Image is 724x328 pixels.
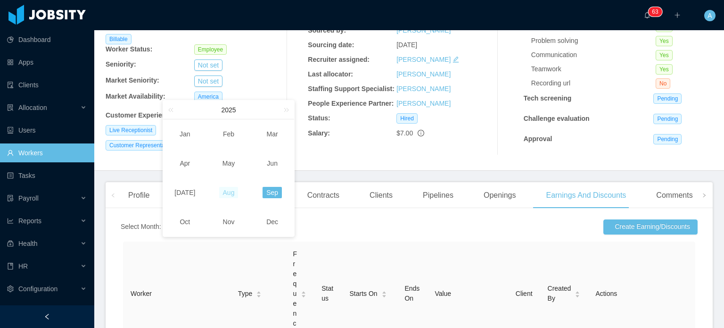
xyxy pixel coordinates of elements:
[575,290,580,293] i: icon: caret-up
[18,104,47,111] span: Allocation
[301,290,306,293] i: icon: caret-up
[18,217,41,225] span: Reports
[121,222,161,232] div: Select Month:
[655,7,658,17] p: 3
[531,64,656,74] div: Teamwork
[106,140,177,151] span: Customer Representative
[219,187,239,198] a: Aug
[106,111,176,119] b: Customer Experience :
[396,113,418,124] span: Hired
[219,216,239,227] a: Nov
[106,60,136,68] b: Seniority:
[435,290,451,297] span: Value
[207,178,251,207] td: Aug
[7,195,14,202] i: icon: file-protect
[106,45,152,53] b: Worker Status:
[18,285,58,293] span: Configuration
[131,290,152,297] span: Worker
[396,129,413,137] span: $7.00
[653,93,682,104] span: Pending
[362,182,400,209] div: Clients
[263,216,282,227] a: Dec
[524,135,552,143] strong: Approval
[656,64,673,75] span: Yes
[516,290,533,297] span: Client
[163,119,207,149] td: Jan
[7,76,87,94] a: icon: auditClients
[396,85,451,93] a: [PERSON_NAME]
[575,290,580,296] div: Sort
[106,125,156,135] span: Live Receptionist
[250,119,294,149] td: Mar
[308,70,353,78] b: Last allocator:
[404,285,420,302] span: Ends On
[396,100,451,107] a: [PERSON_NAME]
[263,128,282,140] a: Mar
[301,290,306,296] div: Sort
[18,194,39,202] span: Payroll
[531,78,656,88] div: Recording url
[250,207,294,236] td: Dec
[308,85,395,93] b: Staffing Support Specialist:
[263,187,282,198] a: Sep
[418,130,424,136] span: info-circle
[300,182,347,209] div: Contracts
[396,26,451,34] a: [PERSON_NAME]
[524,94,572,102] strong: Tech screening
[18,240,37,247] span: Health
[603,219,698,235] button: icon: [object Object]Create Earning/Discounts
[220,101,237,119] a: 2025
[256,290,262,296] div: Sort
[176,158,194,169] a: Apr
[308,41,354,49] b: Sourcing date:
[656,50,673,60] span: Yes
[649,182,700,209] div: Comments
[238,289,252,299] span: Type
[396,41,417,49] span: [DATE]
[106,76,159,84] b: Market Seniority:
[308,100,394,107] b: People Experience Partner:
[349,289,377,299] span: Starts On
[308,26,346,34] b: Sourced by:
[708,10,712,21] span: A
[7,286,14,292] i: icon: setting
[396,70,451,78] a: [PERSON_NAME]
[221,106,236,114] span: 2025
[176,216,194,227] a: Oct
[263,158,281,169] a: Jun
[656,36,673,46] span: Yes
[106,34,132,44] span: Billable
[396,56,451,63] a: [PERSON_NAME]
[7,218,14,224] i: icon: line-chart
[279,101,291,119] a: Next year (Control + right)
[415,182,461,209] div: Pipelines
[163,207,207,236] td: Oct
[381,290,387,293] i: icon: caret-up
[548,284,571,303] span: Created By
[674,12,681,18] i: icon: plus
[163,178,207,207] td: Jul
[207,207,251,236] td: Nov
[111,193,115,198] i: icon: left
[301,294,306,296] i: icon: caret-down
[194,92,222,102] span: America
[250,178,294,207] td: Sep
[7,143,87,162] a: icon: userWorkers
[7,121,87,140] a: icon: robotUsers
[121,182,157,209] div: Profile
[381,290,387,296] div: Sort
[194,59,222,71] button: Not set
[7,53,87,72] a: icon: appstoreApps
[656,78,670,89] span: No
[476,182,524,209] div: Openings
[166,101,179,119] a: Last year (Control + left)
[7,30,87,49] a: icon: pie-chartDashboard
[7,104,14,111] i: icon: solution
[308,56,370,63] b: Recruiter assigned:
[524,115,590,122] strong: Challenge evaluation
[648,7,662,17] sup: 63
[538,182,633,209] div: Earnings And Discounts
[194,44,227,55] span: Employee
[452,56,459,63] i: icon: edit
[256,290,262,293] i: icon: caret-up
